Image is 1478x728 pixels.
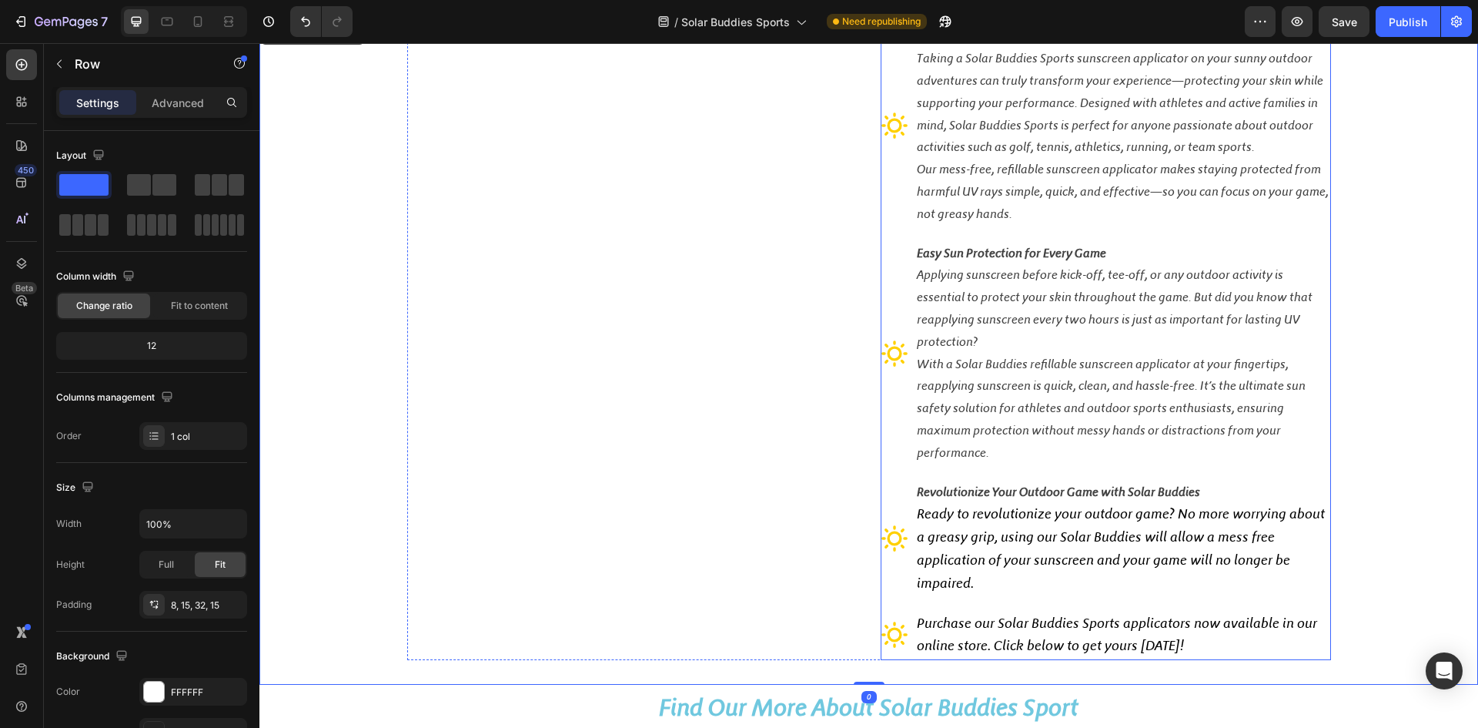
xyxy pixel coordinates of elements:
[56,598,92,612] div: Padding
[56,267,138,287] div: Column width
[76,95,119,111] p: Settings
[12,282,37,294] div: Beta
[657,441,941,456] strong: Revolutionize Your Outdoor Game with Solar Buddies
[140,510,246,538] input: Auto
[56,646,131,667] div: Background
[148,648,1072,682] h2: Find Our More About Solar Buddies Sport
[56,429,82,443] div: Order
[1332,15,1357,29] span: Save
[215,558,226,572] span: Fit
[259,43,1478,728] iframe: Design area
[657,203,847,217] strong: Easy Sun Protection for Every Game
[657,462,1065,548] span: Ready to revolutionize your outdoor game? No more worrying about a greasy grip, using our Solar B...
[1376,6,1440,37] button: Publish
[1319,6,1369,37] button: Save
[290,6,353,37] div: Undo/Redo
[56,517,82,531] div: Width
[1389,14,1427,30] div: Publish
[681,14,790,30] span: Solar Buddies Sports
[657,119,1069,178] span: Our mess-free, refillable sunscreen applicator makes staying protected from harmful UV rays simpl...
[657,314,1046,417] span: With a Solar Buddies refillable sunscreen applicator at your fingertips, reapplying sunscreen is ...
[842,15,921,29] span: Need republishing
[655,436,1072,555] div: Rich Text Editor. Editing area: main
[657,572,1058,612] span: Purchase our Solar Buddies Sports applicators now available in our online store. Click below to g...
[159,558,174,572] span: Full
[602,648,617,660] div: 0
[15,164,37,176] div: 450
[56,685,80,699] div: Color
[655,567,1072,618] div: Rich Text Editor. Editing area: main
[171,686,243,699] div: FFFFFF
[56,146,108,166] div: Layout
[6,6,115,37] button: 7
[56,478,97,498] div: Size
[101,12,108,31] p: 7
[655,197,1072,424] div: Rich Text Editor. Editing area: main
[56,558,85,572] div: Height
[171,599,243,612] div: 8, 15, 32, 15
[59,335,244,357] div: 12
[1426,653,1463,689] div: Open Intercom Messenger
[76,299,132,313] span: Change ratio
[75,55,206,73] p: Row
[674,14,678,30] span: /
[657,8,1064,111] span: Taking a Solar Buddies Sports sunscreen applicator on your sunny outdoor adventures can truly tra...
[171,299,228,313] span: Fit to content
[171,430,243,444] div: 1 col
[56,387,176,408] div: Columns management
[152,95,204,111] p: Advanced
[657,224,1053,305] span: Applying sunscreen before kick-off, tee-off, or any outdoor activity is essential to protect your...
